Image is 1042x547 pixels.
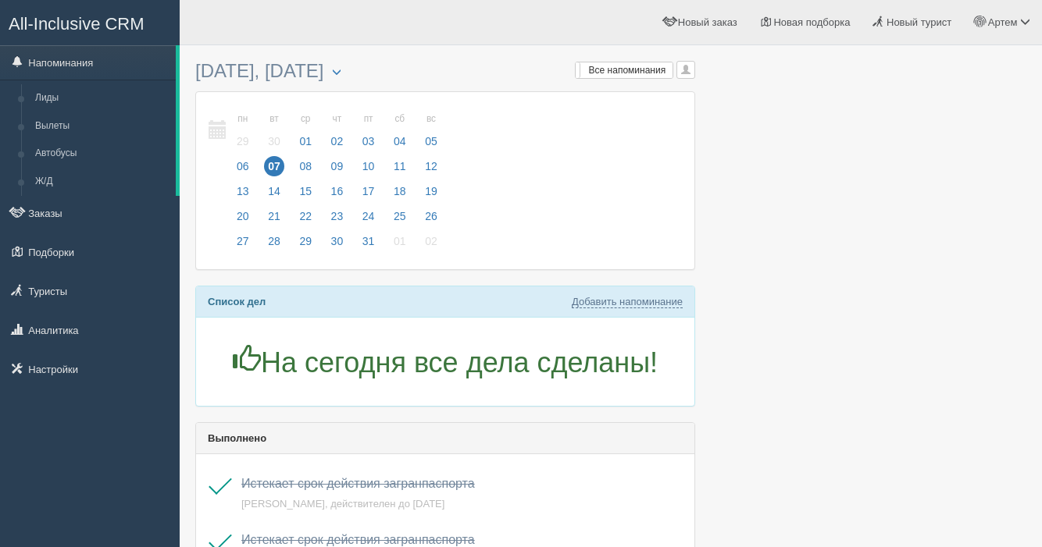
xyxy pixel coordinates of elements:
[988,16,1018,28] span: Артем
[291,158,320,183] a: 08
[416,183,442,208] a: 19
[233,231,253,251] span: 27
[241,533,475,546] a: Истекает срок действия загранпаспорта
[354,183,384,208] a: 17
[390,181,410,201] span: 18
[241,498,444,510] a: [PERSON_NAME], действителен до [DATE]
[421,231,441,251] span: 02
[327,156,348,176] span: 09
[208,432,266,444] b: Выполнено
[390,231,410,251] span: 01
[295,156,316,176] span: 08
[385,208,415,233] a: 25
[295,112,316,126] small: ср
[359,156,379,176] span: 10
[291,183,320,208] a: 15
[291,208,320,233] a: 22
[385,233,415,258] a: 01
[295,206,316,226] span: 22
[589,65,666,76] span: Все напоминания
[264,181,284,201] span: 14
[359,206,379,226] span: 24
[195,61,695,83] h3: [DATE], [DATE]
[416,158,442,183] a: 12
[416,104,442,158] a: вс 05
[291,233,320,258] a: 29
[421,131,441,151] span: 05
[28,140,176,168] a: Автобусы
[233,156,253,176] span: 06
[28,168,176,196] a: Ж/Д
[9,14,145,34] span: All-Inclusive CRM
[1,1,179,44] a: All-Inclusive CRM
[323,158,352,183] a: 09
[773,16,850,28] span: Новая подборка
[390,156,410,176] span: 11
[28,112,176,140] a: Вылеты
[259,208,289,233] a: 21
[327,181,348,201] span: 16
[390,206,410,226] span: 25
[295,131,316,151] span: 01
[264,231,284,251] span: 28
[359,131,379,151] span: 03
[259,104,289,158] a: вт 30
[385,183,415,208] a: 18
[385,104,415,158] a: сб 04
[233,206,253,226] span: 20
[259,158,289,183] a: 07
[295,231,316,251] span: 29
[291,104,320,158] a: ср 01
[264,206,284,226] span: 21
[359,112,379,126] small: пт
[233,112,253,126] small: пн
[28,84,176,112] a: Лиды
[390,112,410,126] small: сб
[208,345,683,378] h1: На сегодня все дела сделаны!
[241,477,475,490] a: Истекает срок действия загранпаспорта
[208,296,266,307] b: Список дел
[354,233,384,258] a: 31
[390,131,410,151] span: 04
[233,181,253,201] span: 13
[327,206,348,226] span: 23
[264,112,284,126] small: вт
[264,131,284,151] span: 30
[572,296,683,308] a: Добавить напоминание
[259,183,289,208] a: 14
[354,208,384,233] a: 24
[359,181,379,201] span: 17
[327,131,348,151] span: 02
[233,131,253,151] span: 29
[327,231,348,251] span: 30
[323,104,352,158] a: чт 02
[323,233,352,258] a: 30
[264,156,284,176] span: 07
[259,233,289,258] a: 28
[228,233,258,258] a: 27
[228,158,258,183] a: 06
[421,112,441,126] small: вс
[421,206,441,226] span: 26
[887,16,951,28] span: Новый турист
[354,158,384,183] a: 10
[323,183,352,208] a: 16
[416,208,442,233] a: 26
[228,104,258,158] a: пн 29
[327,112,348,126] small: чт
[228,208,258,233] a: 20
[416,233,442,258] a: 02
[228,183,258,208] a: 13
[359,231,379,251] span: 31
[354,104,384,158] a: пт 03
[421,181,441,201] span: 19
[385,158,415,183] a: 11
[678,16,737,28] span: Новый заказ
[295,181,316,201] span: 15
[421,156,441,176] span: 12
[323,208,352,233] a: 23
